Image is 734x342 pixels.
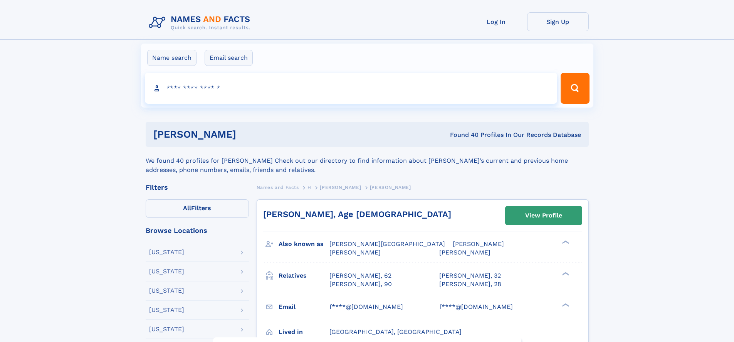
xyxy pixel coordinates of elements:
[149,326,184,332] div: [US_STATE]
[146,12,257,33] img: Logo Names and Facts
[329,280,392,288] a: [PERSON_NAME], 90
[279,300,329,313] h3: Email
[279,325,329,339] h3: Lived in
[145,73,558,104] input: search input
[149,268,184,275] div: [US_STATE]
[205,50,253,66] label: Email search
[263,209,451,219] a: [PERSON_NAME], Age [DEMOGRAPHIC_DATA]
[561,73,589,104] button: Search Button
[149,288,184,294] div: [US_STATE]
[525,207,562,224] div: View Profile
[279,269,329,282] h3: Relatives
[439,271,501,280] a: [PERSON_NAME], 32
[183,204,191,212] span: All
[465,12,527,31] a: Log In
[279,238,329,251] h3: Also known as
[506,206,582,225] a: View Profile
[439,280,501,288] a: [PERSON_NAME], 28
[329,271,391,280] a: [PERSON_NAME], 62
[453,240,504,248] span: [PERSON_NAME]
[149,249,184,255] div: [US_STATE]
[560,271,569,276] div: ❯
[147,50,197,66] label: Name search
[307,185,311,190] span: H
[343,131,581,139] div: Found 40 Profiles In Our Records Database
[307,182,311,192] a: H
[146,184,249,191] div: Filters
[146,147,589,175] div: We found 40 profiles for [PERSON_NAME] Check out our directory to find information about [PERSON_...
[370,185,411,190] span: [PERSON_NAME]
[439,249,490,256] span: [PERSON_NAME]
[329,240,445,248] span: [PERSON_NAME][GEOGRAPHIC_DATA]
[257,182,299,192] a: Names and Facts
[320,182,361,192] a: [PERSON_NAME]
[527,12,589,31] a: Sign Up
[329,328,462,335] span: [GEOGRAPHIC_DATA], [GEOGRAPHIC_DATA]
[153,130,343,139] h1: [PERSON_NAME]
[149,307,184,313] div: [US_STATE]
[329,249,381,256] span: [PERSON_NAME]
[560,240,569,245] div: ❯
[146,199,249,218] label: Filters
[320,185,361,190] span: [PERSON_NAME]
[560,302,569,307] div: ❯
[146,227,249,234] div: Browse Locations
